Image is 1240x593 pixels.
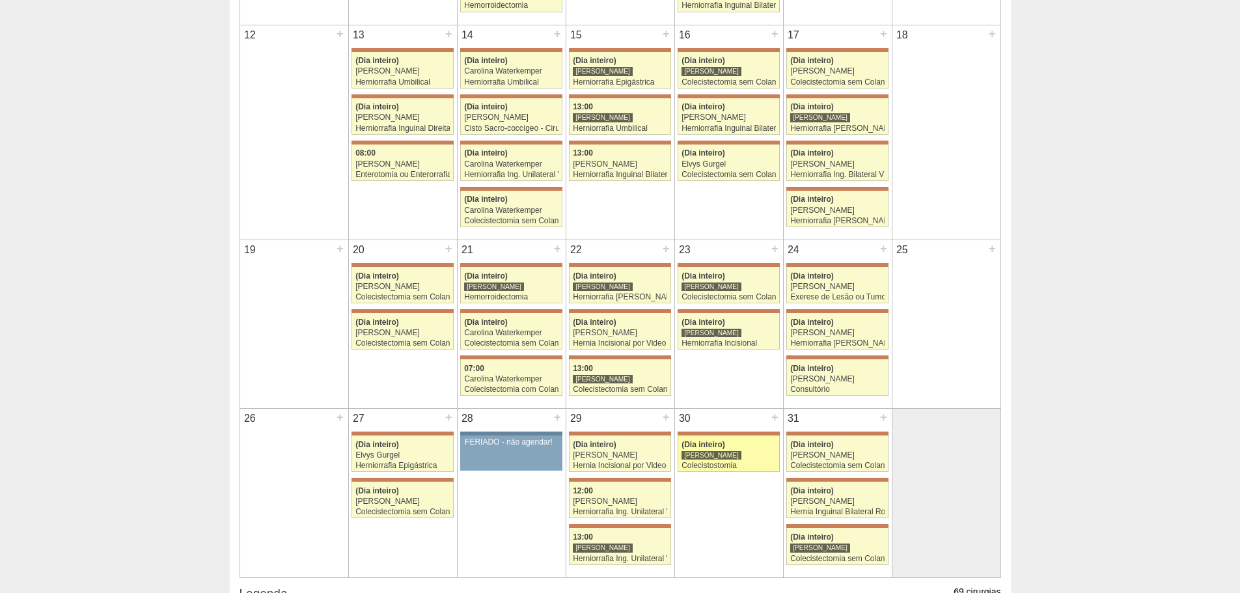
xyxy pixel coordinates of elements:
div: Key: Maria Braido [786,263,888,267]
div: + [661,409,672,426]
div: Key: Maria Braido [569,478,670,482]
div: [PERSON_NAME] [573,451,667,460]
div: 25 [892,240,913,260]
div: Herniorrafia Epigástrica [355,462,450,470]
div: Hemorroidectomia [464,293,558,301]
a: (Dia inteiro) [PERSON_NAME] Herniorrafia Inguinal Direita [351,98,453,135]
div: Colecistostomia [682,462,776,470]
div: Key: Maria Braido [786,309,888,313]
a: (Dia inteiro) [PERSON_NAME] Herniorrafia [PERSON_NAME] [786,313,888,350]
div: Key: Maria Braido [786,524,888,528]
div: [PERSON_NAME] [464,282,524,292]
a: (Dia inteiro) [PERSON_NAME] Herniorrafia Incisional [678,313,779,350]
div: + [661,25,672,42]
div: + [661,240,672,257]
div: [PERSON_NAME] [682,113,776,122]
span: (Dia inteiro) [682,271,725,281]
span: (Dia inteiro) [355,440,399,449]
a: 13:00 [PERSON_NAME] Colecistectomia sem Colangiografia VL [569,359,670,396]
div: Key: Maria Braido [460,309,562,313]
span: (Dia inteiro) [573,56,616,65]
div: + [443,240,454,257]
span: (Dia inteiro) [682,56,725,65]
div: Herniorrafia Inguinal Direita [355,124,450,133]
div: Herniorrafia Ing. Unilateral VL [573,508,667,516]
div: [PERSON_NAME] [790,283,885,291]
div: Herniorrafia [PERSON_NAME] [790,124,885,133]
a: (Dia inteiro) [PERSON_NAME] Colecistectomia sem Colangiografia VL [786,52,888,89]
div: Key: Maria Braido [786,187,888,191]
span: 13:00 [573,102,593,111]
span: 13:00 [573,148,593,158]
div: + [443,409,454,426]
a: (Dia inteiro) Carolina Waterkemper Colecistectomia sem Colangiografia VL [460,191,562,227]
div: Colecistectomia sem Colangiografia VL [573,385,667,394]
a: (Dia inteiro) [PERSON_NAME] Herniorrafia [PERSON_NAME] [569,267,670,303]
div: [PERSON_NAME] [573,66,633,76]
span: (Dia inteiro) [790,148,834,158]
span: (Dia inteiro) [355,271,399,281]
div: Key: Maria Braido [786,141,888,145]
a: (Dia inteiro) [PERSON_NAME] Hernia Incisional por Video [569,313,670,350]
div: [PERSON_NAME] [682,66,741,76]
div: [PERSON_NAME] [790,329,885,337]
div: 26 [240,409,260,428]
div: Consultório [790,385,885,394]
div: Herniorrafia Inguinal Bilateral [682,124,776,133]
div: + [443,25,454,42]
div: + [552,409,563,426]
span: (Dia inteiro) [464,102,508,111]
div: + [335,25,346,42]
div: [PERSON_NAME] [355,160,450,169]
a: (Dia inteiro) [PERSON_NAME] Herniorrafia [PERSON_NAME] [786,191,888,227]
a: (Dia inteiro) [PERSON_NAME] Cisto Sacro-coccígeo - Cirurgia [460,98,562,135]
a: 13:00 [PERSON_NAME] Herniorrafia Inguinal Bilateral [569,145,670,181]
div: + [552,25,563,42]
div: Key: Maria Braido [786,432,888,435]
div: [PERSON_NAME] [355,283,450,291]
div: Colecistectomia sem Colangiografia VL [682,171,776,179]
div: [PERSON_NAME] [682,450,741,460]
a: (Dia inteiro) [PERSON_NAME] Herniorrafia Ing. Bilateral VL [786,145,888,181]
div: Key: Maria Braido [569,432,670,435]
div: [PERSON_NAME] [790,497,885,506]
div: Key: Maria Braido [460,355,562,359]
div: Key: Maria Braido [569,355,670,359]
div: [PERSON_NAME] [464,113,558,122]
div: + [769,409,780,426]
div: [PERSON_NAME] [573,329,667,337]
span: (Dia inteiro) [790,486,834,495]
div: 29 [566,409,586,428]
div: Carolina Waterkemper [464,67,558,76]
a: 13:00 [PERSON_NAME] Herniorrafia Umbilical [569,98,670,135]
a: FERIADO - não agendar! [460,435,562,471]
div: Cisto Sacro-coccígeo - Cirurgia [464,124,558,133]
div: Key: Maria Braido [786,94,888,98]
div: Colecistectomia sem Colangiografia [464,339,558,348]
div: Key: Aviso [460,432,562,435]
div: Hernia Incisional por Video [573,462,667,470]
div: Herniorrafia Ing. Unilateral VL [573,555,667,563]
div: Key: Maria Braido [569,524,670,528]
a: (Dia inteiro) [PERSON_NAME] Herniorrafia Umbilical [351,52,453,89]
span: (Dia inteiro) [355,318,399,327]
a: (Dia inteiro) Carolina Waterkemper Colecistectomia sem Colangiografia [460,313,562,350]
a: (Dia inteiro) [PERSON_NAME] Colecistostomia [678,435,779,472]
div: Colecistectomia sem Colangiografia [355,339,450,348]
span: 13:00 [573,364,593,373]
div: Key: Maria Braido [351,141,453,145]
div: Key: Maria Braido [678,141,779,145]
a: (Dia inteiro) [PERSON_NAME] Colecistectomia sem Colangiografia [351,482,453,518]
div: Hemorroidectomia [464,1,558,10]
div: [PERSON_NAME] [573,282,633,292]
div: 15 [566,25,586,45]
div: + [987,25,998,42]
div: Carolina Waterkemper [464,375,558,383]
a: (Dia inteiro) [PERSON_NAME] Herniorrafia Inguinal Bilateral [678,98,779,135]
div: [PERSON_NAME] [790,206,885,215]
div: Key: Maria Braido [786,355,888,359]
a: 12:00 [PERSON_NAME] Herniorrafia Ing. Unilateral VL [569,482,670,518]
span: (Dia inteiro) [355,486,399,495]
a: (Dia inteiro) Carolina Waterkemper Herniorrafia Ing. Unilateral VL [460,145,562,181]
div: [PERSON_NAME] [790,113,850,122]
